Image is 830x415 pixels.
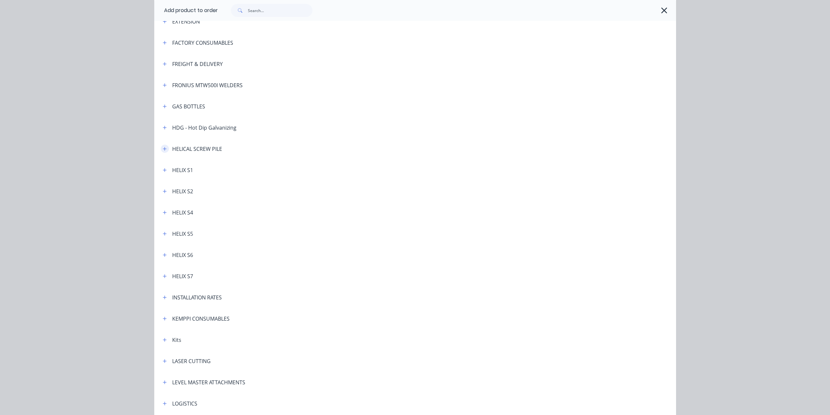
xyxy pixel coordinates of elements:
div: HELIX S1 [172,166,193,174]
div: EXTENSION [172,18,200,25]
div: KEMPPI CONSUMABLES [172,315,230,323]
div: FREIGHT & DELIVERY [172,60,223,68]
div: FRONIUS MTW500I WELDERS [172,81,243,89]
div: INSTALLATION RATES [172,294,222,301]
div: LEVEL MASTER ATTACHMENTS [172,378,245,386]
div: Kits [172,336,181,344]
div: HELIX S6 [172,251,193,259]
div: HELIX S7 [172,272,193,280]
div: HELIX S2 [172,187,193,195]
div: LOGISTICS [172,400,197,407]
div: GAS BOTTLES [172,103,205,110]
div: HELICAL SCREW PILE [172,145,222,153]
input: Search... [248,4,312,17]
div: HDG - Hot Dip Galvanizing [172,124,236,132]
div: HELIX S5 [172,230,193,238]
div: FACTORY CONSUMABLES [172,39,233,47]
div: LASER CUTTING [172,357,211,365]
div: HELIX S4 [172,209,193,216]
